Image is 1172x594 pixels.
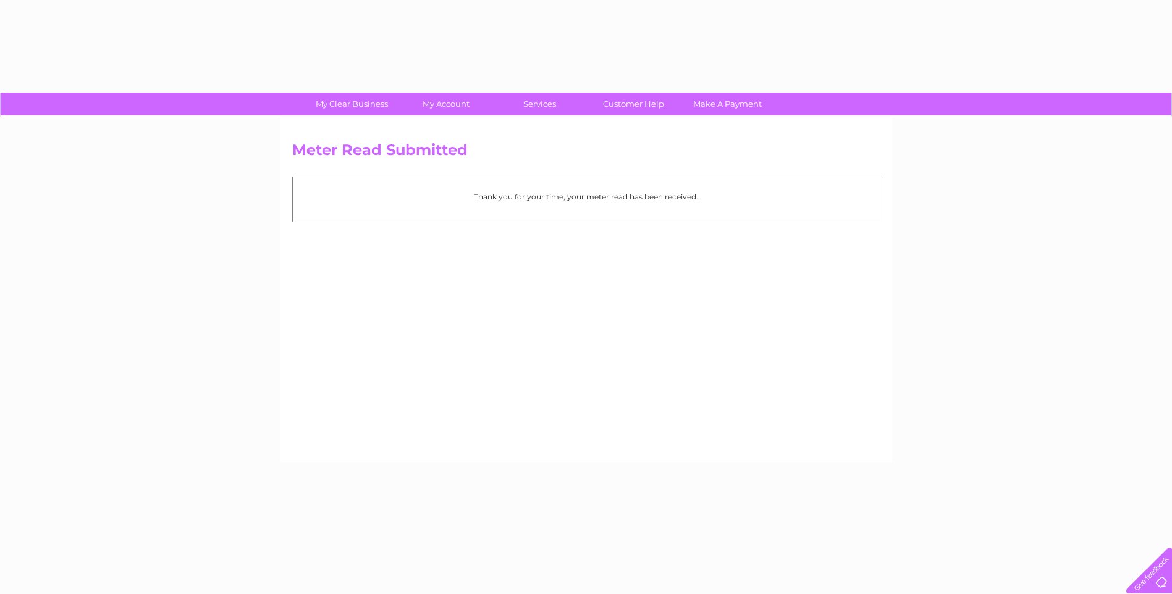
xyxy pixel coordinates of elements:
[299,191,874,203] p: Thank you for your time, your meter read has been received.
[583,93,685,115] a: Customer Help
[301,93,403,115] a: My Clear Business
[292,141,880,165] h2: Meter Read Submitted
[677,93,778,115] a: Make A Payment
[395,93,497,115] a: My Account
[489,93,591,115] a: Services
